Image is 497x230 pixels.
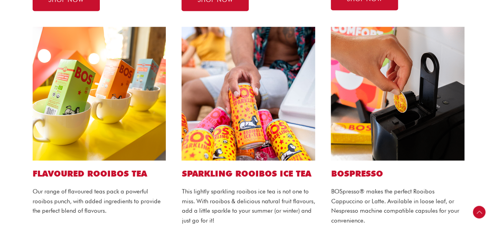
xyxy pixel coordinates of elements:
p: This lightly sparkling rooibos ice tea is not one to miss. With rooibos & delicious natural fruit... [182,187,315,226]
img: bospresso capsule website1 [331,27,464,160]
h2: SPARKLING ROOIBOS ICE TEA [182,168,315,179]
p: BOSpresso® makes the perfect Rooibos Cappuccino or Latte. Available in loose leaf, or Nespresso m... [331,187,464,226]
p: Our range of flavoured teas pack a powerful rooibos punch, with added ingredients to provide the ... [33,187,166,216]
h2: Flavoured ROOIBOS TEA [33,168,166,179]
h2: BOSPRESSO [331,168,464,179]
